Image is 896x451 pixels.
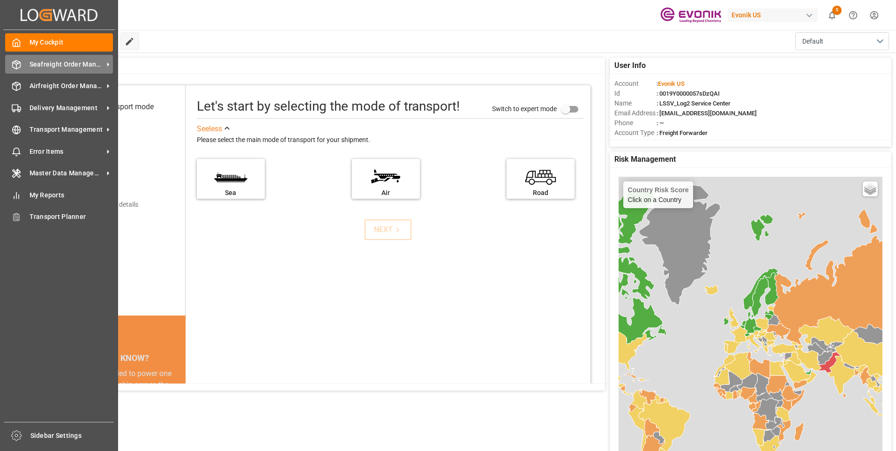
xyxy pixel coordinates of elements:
[30,190,113,200] span: My Reports
[657,120,664,127] span: : —
[5,208,113,226] a: Transport Planner
[628,186,689,194] h4: Country Risk Score
[614,89,657,98] span: Id
[843,5,864,26] button: Help Center
[30,60,104,69] span: Seafreight Order Management
[30,147,104,157] span: Error Items
[614,79,657,89] span: Account
[863,181,878,196] a: Layers
[657,90,720,97] span: : 0019Y0000057sDzQAI
[614,154,676,165] span: Risk Management
[172,368,186,447] button: next slide / item
[614,108,657,118] span: Email Address
[658,80,685,87] span: Evonik US
[821,5,843,26] button: show 5 new notifications
[374,224,403,235] div: NEXT
[80,200,138,210] div: Add shipping details
[365,219,411,240] button: NEXT
[614,118,657,128] span: Phone
[5,186,113,204] a: My Reports
[357,188,415,198] div: Air
[657,80,685,87] span: :
[30,103,104,113] span: Delivery Management
[728,6,821,24] button: Evonik US
[30,38,113,47] span: My Cockpit
[30,81,104,91] span: Airfreight Order Management
[660,7,721,23] img: Evonik-brand-mark-Deep-Purple-RGB.jpeg_1700498283.jpeg
[657,110,757,117] span: : [EMAIL_ADDRESS][DOMAIN_NAME]
[614,128,657,138] span: Account Type
[197,123,222,135] div: See less
[657,100,731,107] span: : LSSV_Log2 Service Center
[614,98,657,108] span: Name
[511,188,570,198] div: Road
[197,97,460,116] div: Let's start by selecting the mode of transport!
[30,125,104,135] span: Transport Management
[5,33,113,52] a: My Cockpit
[197,135,584,146] div: Please select the main mode of transport for your shipment.
[628,186,689,203] div: Click on a Country
[30,212,113,222] span: Transport Planner
[30,431,114,441] span: Sidebar Settings
[802,37,823,46] span: Default
[202,188,260,198] div: Sea
[30,168,104,178] span: Master Data Management
[832,6,842,15] span: 5
[795,32,889,50] button: open menu
[492,105,557,112] span: Switch to expert mode
[728,8,818,22] div: Evonik US
[614,60,646,71] span: User Info
[657,129,708,136] span: : Freight Forwarder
